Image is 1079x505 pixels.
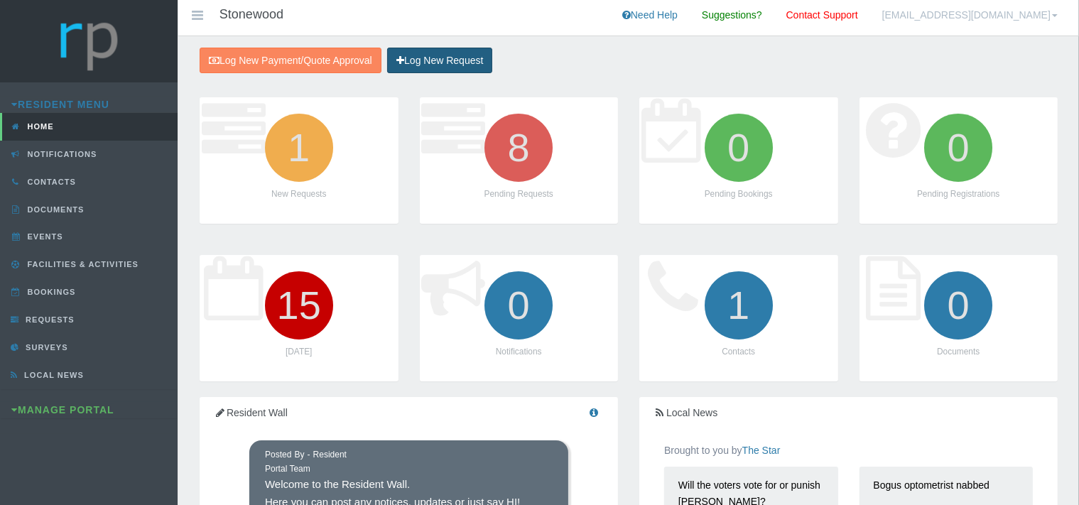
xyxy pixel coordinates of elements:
[214,188,384,201] p: New Requests
[11,99,109,110] a: Resident Menu
[479,108,558,188] i: 8
[21,371,84,379] span: Local News
[654,345,824,359] p: Contacts
[200,48,381,74] a: Log New Payment/Quote Approval
[11,404,114,416] a: Manage Portal
[434,188,604,201] p: Pending Requests
[214,345,384,359] p: [DATE]
[860,97,1058,223] a: 0 Pending Registrations
[420,255,619,381] a: 0 Notifications
[24,205,85,214] span: Documents
[918,266,998,345] i: 0
[699,108,779,188] i: 0
[24,232,63,241] span: Events
[24,122,54,131] span: Home
[259,266,339,345] i: 15
[860,255,1058,381] a: 0 Documents
[259,108,339,188] i: 1
[742,445,781,456] a: The Star
[699,266,779,345] i: 1
[24,178,76,186] span: Contacts
[265,448,347,476] div: Posted By - Resident Portal Team
[214,408,604,418] h5: Resident Wall
[22,315,75,324] span: Requests
[200,97,398,223] a: 1 New Requests
[654,188,824,201] p: Pending Bookings
[874,345,1044,359] p: Documents
[24,288,76,296] span: Bookings
[664,442,1033,459] p: Brought to you by
[24,260,139,268] span: Facilities & Activities
[918,108,998,188] i: 0
[22,343,67,352] span: Surveys
[24,150,97,158] span: Notifications
[420,97,619,223] a: 8 Pending Requests
[874,188,1044,201] p: Pending Registrations
[479,266,558,345] i: 0
[654,408,1043,418] h5: Local News
[434,345,604,359] p: Notifications
[639,97,838,223] a: 0 Pending Bookings
[219,8,283,22] h4: Stonewood
[639,255,838,381] a: 1 Contacts
[387,48,492,74] a: Log New Request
